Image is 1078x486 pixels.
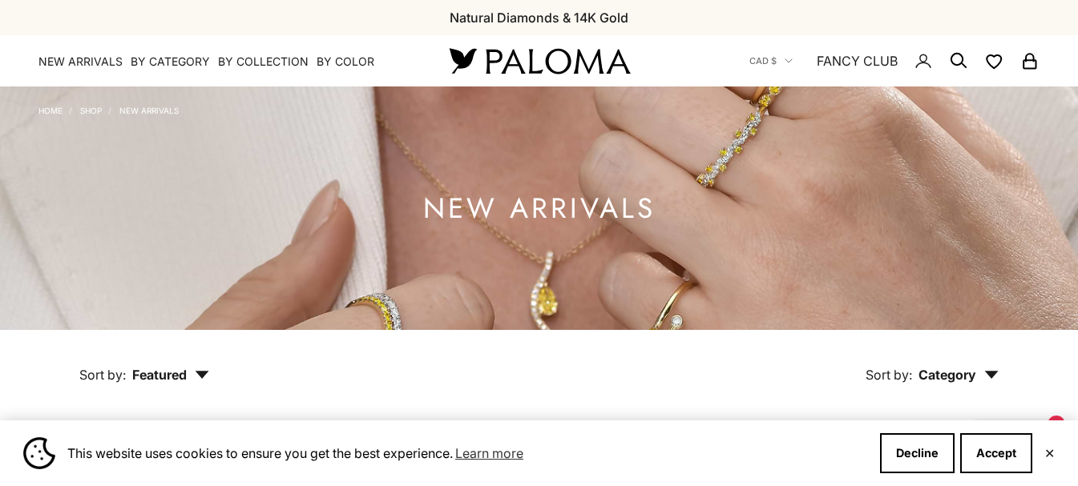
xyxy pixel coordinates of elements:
[79,367,126,383] span: Sort by:
[866,367,912,383] span: Sort by:
[38,54,123,70] a: NEW ARRIVALS
[817,50,898,71] a: FANCY CLUB
[38,54,411,70] nav: Primary navigation
[423,199,656,219] h1: NEW ARRIVALS
[829,330,1036,397] button: Sort by: Category
[38,106,63,115] a: Home
[749,35,1040,86] nav: Secondary navigation
[450,7,628,28] p: Natural Diamonds & 14K Gold
[749,54,777,68] span: CAD $
[42,330,246,397] button: Sort by: Featured
[1044,448,1055,458] button: Close
[67,441,867,465] span: This website uses cookies to ensure you get the best experience.
[80,106,102,115] a: Shop
[919,367,999,383] span: Category
[880,433,955,473] button: Decline
[38,102,179,115] nav: Breadcrumb
[453,441,526,465] a: Learn more
[218,54,309,70] summary: By Collection
[132,367,209,383] span: Featured
[131,54,210,70] summary: By Category
[749,54,793,68] button: CAD $
[23,437,55,469] img: Cookie banner
[960,433,1032,473] button: Accept
[119,106,179,115] a: NEW ARRIVALS
[317,54,374,70] summary: By Color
